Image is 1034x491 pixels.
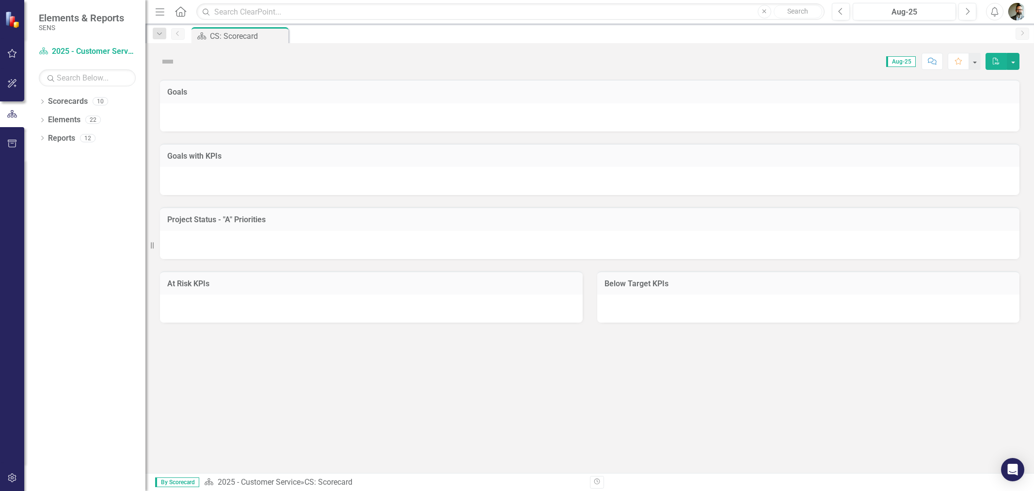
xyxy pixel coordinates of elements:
h3: Goals [167,88,1012,97]
span: Search [787,7,808,15]
div: 22 [85,116,101,124]
div: CS: Scorecard [210,30,286,42]
div: 10 [93,98,108,106]
a: Elements [48,115,80,126]
button: Search [774,5,822,18]
img: Not Defined [160,54,175,69]
div: CS: Scorecard [304,477,352,487]
span: Elements & Reports [39,12,124,24]
a: Reports [48,133,75,144]
div: Aug-25 [856,6,953,18]
h3: Goals with KPIs [167,152,1012,161]
a: Scorecards [48,96,88,107]
h3: Project Status - "A" Priorities [167,215,1012,224]
h3: Below Target KPIs [604,279,1013,288]
a: 2025 - Customer Service [39,46,136,57]
img: Chad Molen [1008,3,1026,20]
input: Search ClearPoint... [196,3,825,20]
span: By Scorecard [155,477,199,487]
small: SENS [39,24,124,32]
div: » [204,477,583,488]
div: Open Intercom Messenger [1001,458,1024,481]
button: Aug-25 [853,3,956,20]
span: Aug-25 [886,56,916,67]
div: 12 [80,134,95,142]
img: ClearPoint Strategy [5,11,22,28]
h3: At Risk KPIs [167,279,575,288]
input: Search Below... [39,69,136,86]
a: 2025 - Customer Service [218,477,301,487]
